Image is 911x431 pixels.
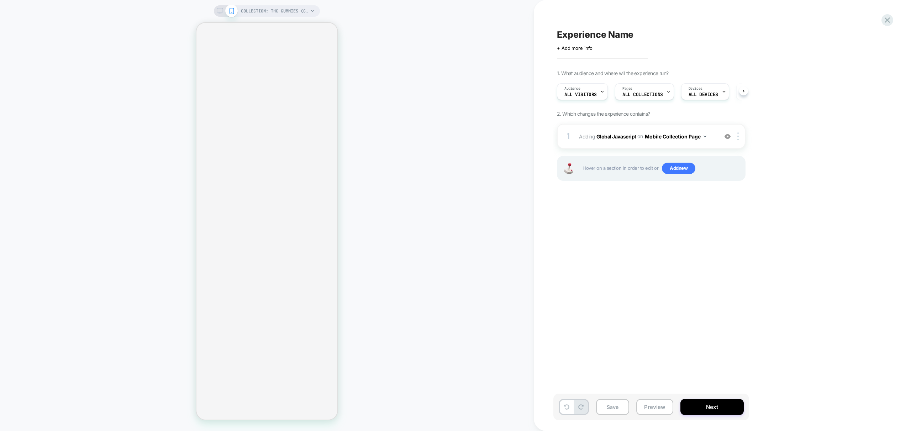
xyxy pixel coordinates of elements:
[689,92,718,97] span: ALL DEVICES
[636,399,673,415] button: Preview
[680,399,744,415] button: Next
[622,92,663,97] span: ALL COLLECTIONS
[557,45,593,51] span: + Add more info
[564,86,580,91] span: Audience
[725,133,731,140] img: crossed eye
[557,111,650,117] span: 2. Which changes the experience contains?
[565,129,572,143] div: 1
[622,86,632,91] span: Pages
[645,131,706,142] button: Mobile Collection Page
[241,5,309,17] span: COLLECTION: THC Gummies (Category)
[596,399,629,415] button: Save
[579,131,715,142] span: Adding
[583,163,741,174] span: Hover on a section in order to edit or
[557,29,633,40] span: Experience Name
[689,86,702,91] span: Devices
[662,163,695,174] span: Add new
[737,132,739,140] img: close
[557,70,668,76] span: 1. What audience and where will the experience run?
[596,133,636,139] b: Global Javascript
[561,163,575,174] img: Joystick
[704,136,706,137] img: down arrow
[637,132,643,141] span: on
[564,92,597,97] span: All Visitors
